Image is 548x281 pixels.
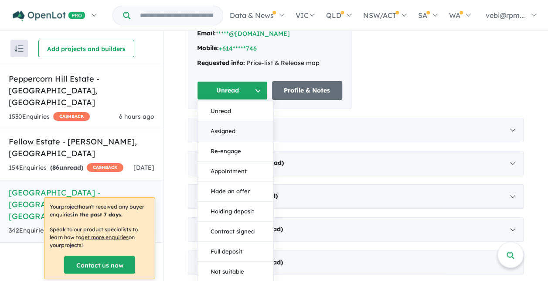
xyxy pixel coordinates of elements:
[9,112,90,122] div: 1530 Enquir ies
[197,121,273,141] button: Assigned
[50,203,150,219] p: Your project hasn't received any buyer enquiries
[188,217,524,242] div: [DATE]
[133,164,154,171] span: [DATE]
[188,151,524,175] div: [DATE]
[38,40,134,57] button: Add projects and builders
[197,222,273,242] button: Contract signed
[9,73,154,108] h5: Peppercorn Hill Estate - [GEOGRAPHIC_DATA] , [GEOGRAPHIC_DATA]
[197,81,268,100] button: Unread
[81,234,129,240] u: get more enquiries
[132,6,221,25] input: Try estate name, suburb, builder or developer
[188,184,524,209] div: [DATE]
[197,44,219,52] strong: Mobile:
[486,11,525,20] span: vebi@rpm...
[15,45,24,52] img: sort.svg
[52,164,59,171] span: 86
[197,59,245,67] strong: Requested info:
[9,136,154,159] h5: Fellow Estate - [PERSON_NAME] , [GEOGRAPHIC_DATA]
[73,211,123,218] b: in the past 7 days.
[197,202,273,222] button: Holding deposit
[197,58,342,69] div: Price-list & Release map
[50,164,83,171] strong: ( unread)
[188,118,524,142] div: [DATE]
[53,112,90,121] span: CASHBACK
[64,256,135,274] a: Contact us now
[9,226,129,236] div: 342 Enquir ies
[197,242,273,262] button: Full deposit
[188,250,524,275] div: [DATE]
[87,163,123,172] span: CASHBACK
[50,226,150,249] p: Speak to our product specialists to learn how to on your projects !
[197,29,216,37] strong: Email:
[197,101,273,121] button: Unread
[272,81,343,100] a: Profile & Notes
[197,161,273,182] button: Appointment
[197,182,273,202] button: Made an offer
[9,187,154,222] h5: [GEOGRAPHIC_DATA] - [GEOGRAPHIC_DATA] , [GEOGRAPHIC_DATA]
[119,113,154,120] span: 6 hours ago
[13,10,85,21] img: Openlot PRO Logo White
[197,141,273,161] button: Re-engage
[9,163,123,173] div: 154 Enquir ies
